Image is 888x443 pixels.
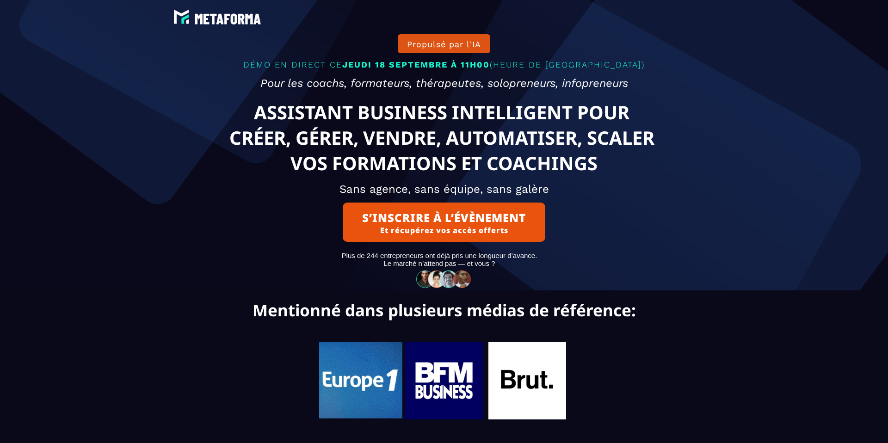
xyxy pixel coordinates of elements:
[155,57,733,72] p: DÉMO EN DIRECT CE (HEURE DE [GEOGRAPHIC_DATA])
[405,342,482,419] img: b7f71f5504ea002da3ba733e1ad0b0f6_119.jpg
[413,270,475,289] img: 32586e8465b4242308ef789b458fc82f_community-people.png
[319,342,402,418] img: 0554b7621dbcc23f00e47a6d4a67910b_Capture_d%E2%80%99e%CC%81cran_2025-06-07_a%CC%80_08.10.48.png
[198,97,690,178] text: ASSISTANT BUSINESS INTELLIGENT POUR CRÉER, GÉRER, VENDRE, AUTOMATISER, SCALER VOS FORMATIONS ET C...
[7,299,881,323] text: Mentionné dans plusieurs médias de référence:
[146,249,733,270] text: Plus de 244 entrepreneurs ont déjà pris une longueur d’avance. Le marché n’attend pas — et vous ?
[488,342,566,419] img: 704b97603b3d89ec847c04719d9c8fae_221.jpg
[155,72,733,94] h2: Pour les coachs, formateurs, thérapeutes, solopreneurs, infopreneurs
[343,203,545,242] button: S’INSCRIRE À L’ÉVÈNEMENTEt récupérez vos accès offerts
[155,178,733,200] h2: Sans agence, sans équipe, sans galère
[398,34,490,53] button: Propulsé par l'IA
[171,7,264,27] img: e6894688e7183536f91f6cf1769eef69_LOGO_BLANC.png
[342,60,490,69] span: JEUDI 18 SEPTEMBRE À 11H00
